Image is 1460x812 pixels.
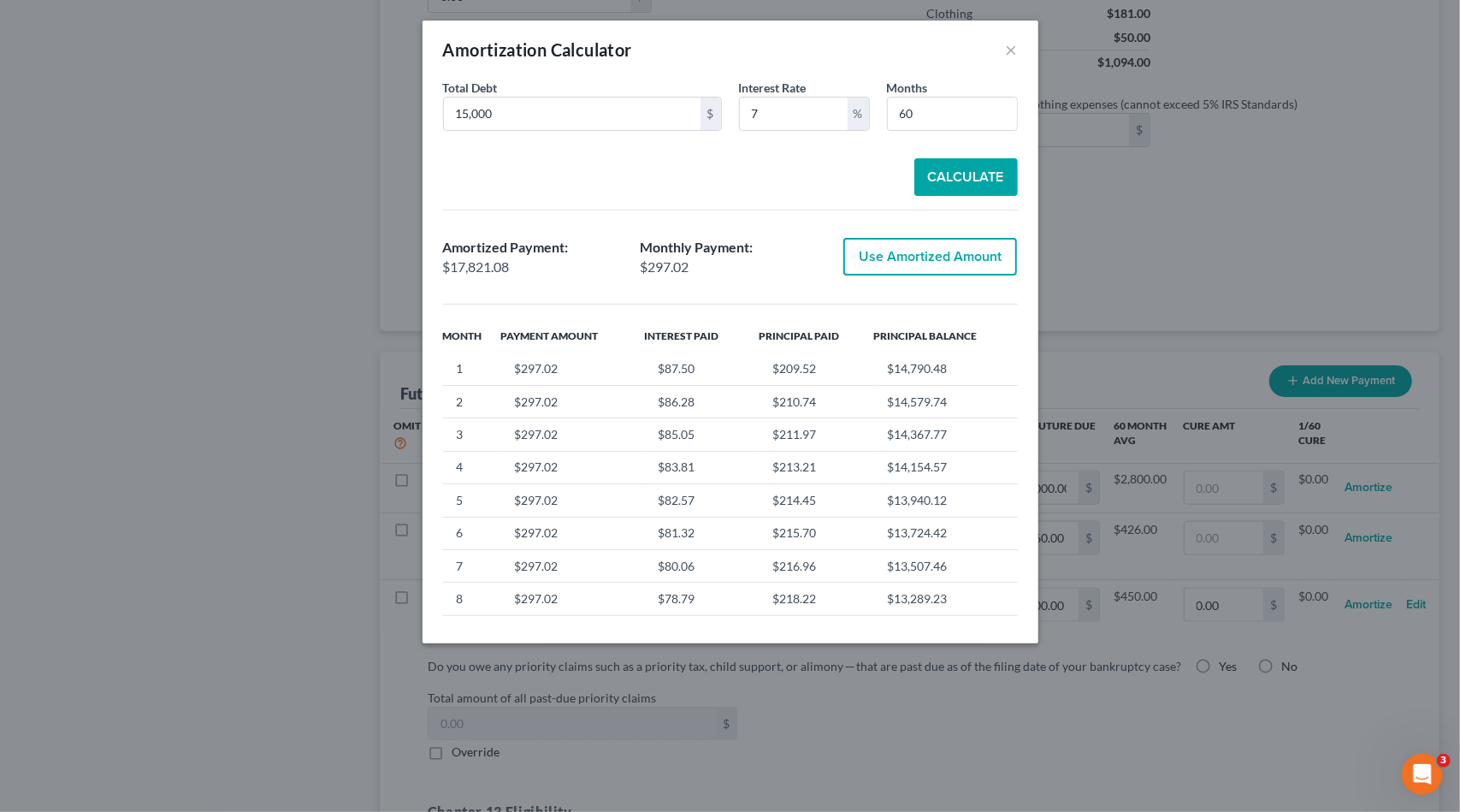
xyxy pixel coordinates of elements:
[443,238,624,258] div: Amortized Payment:
[443,418,500,451] td: 3
[640,238,820,258] div: Monthly Payment:
[500,549,644,582] td: $297.02
[873,484,1017,517] td: $13,940.12
[843,238,1017,276] button: Use Amortized Amount
[443,38,632,62] div: Amortization Calculator
[644,318,759,353] th: Interest Paid
[443,318,500,353] th: Month
[888,98,1017,130] input: 60
[500,353,644,385] td: $297.02
[873,451,1017,483] td: $14,154.57
[759,451,873,483] td: $213.21
[700,98,721,130] div: $
[500,385,644,418] td: $297.02
[873,353,1017,385] td: $14,790.48
[1402,754,1443,795] iframe: Intercom live chat
[500,484,644,517] td: $297.02
[739,79,807,97] label: Interest Rate
[759,583,873,615] td: $218.22
[873,549,1017,582] td: $13,507.46
[1437,754,1451,768] span: 3
[443,615,500,648] td: 9
[443,517,500,549] td: 6
[500,451,644,483] td: $297.02
[500,517,644,549] td: $297.02
[644,583,759,615] td: $78.79
[500,418,644,451] td: $297.02
[644,484,759,517] td: $82.57
[740,98,848,130] input: 5
[759,385,873,418] td: $210.74
[759,353,873,385] td: $209.52
[873,615,1017,648] td: $13,069.74
[759,549,873,582] td: $216.96
[443,353,500,385] td: 1
[1006,39,1018,60] button: ×
[443,549,500,582] td: 7
[443,451,500,483] td: 4
[644,451,759,483] td: $83.81
[500,583,644,615] td: $297.02
[887,79,928,97] label: Months
[914,158,1018,196] button: Calculate
[443,583,500,615] td: 8
[873,583,1017,615] td: $13,289.23
[873,418,1017,451] td: $14,367.77
[873,385,1017,418] td: $14,579.74
[873,517,1017,549] td: $13,724.42
[759,418,873,451] td: $211.97
[444,98,700,130] input: 10,000.00
[500,318,644,353] th: Payment Amount
[443,79,498,97] label: Total Debt
[443,385,500,418] td: 2
[644,615,759,648] td: $77.52
[759,318,873,353] th: Principal Paid
[640,258,820,277] div: $297.02
[644,385,759,418] td: $86.28
[644,418,759,451] td: $85.05
[644,517,759,549] td: $81.32
[644,549,759,582] td: $80.06
[848,98,869,130] div: %
[873,318,1017,353] th: Principal Balance
[759,517,873,549] td: $215.70
[759,484,873,517] td: $214.45
[443,484,500,517] td: 5
[644,353,759,385] td: $87.50
[500,615,644,648] td: $297.02
[443,258,624,277] div: $17,821.08
[759,615,873,648] td: $219.50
